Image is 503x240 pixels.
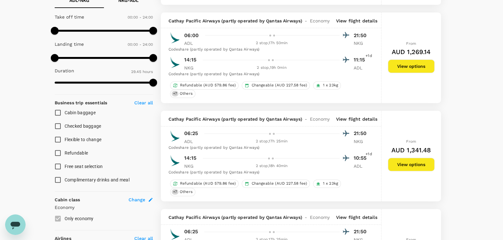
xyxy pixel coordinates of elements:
p: Economy [55,204,153,211]
button: View options [388,158,435,171]
span: Others [177,189,195,195]
span: - [302,116,310,122]
span: 1 x 23kg [320,181,341,186]
div: Refundable (AUD 579.86 fee) [170,180,239,188]
p: 06:25 [184,130,198,137]
span: Free seat selection [65,164,103,169]
div: Changeable (AUD 227.58 fee) [242,81,310,90]
div: Refundable (AUD 579.86 fee) [170,81,239,90]
span: Cathay Pacific Airways (partly operated by Qantas Airways) [169,214,303,220]
span: Cathay Pacific Airways (partly operated by Qantas Airways) [169,116,303,122]
span: Complimentary drinks and meal [65,177,130,182]
p: ADL [354,163,370,169]
span: Cabin baggage [65,110,96,115]
span: 00:00 - 24:00 [128,42,153,47]
strong: Business trip essentials [55,100,107,105]
span: + 7 [172,189,178,195]
button: View options [388,60,435,73]
span: 1 x 23kg [320,83,341,88]
span: Change [129,196,145,203]
p: Landing time [55,41,84,47]
div: 1 x 23kg [313,81,341,90]
span: Cathay Pacific Airways (partly operated by Qantas Airways) [169,18,303,24]
p: 10:55 [354,154,370,162]
span: Changeable (AUD 227.58 fee) [249,181,310,186]
p: 11:15 [354,56,370,64]
div: 2 stop , 17h 50min [204,40,340,46]
p: Clear all [134,100,153,106]
img: CX [169,56,181,69]
h6: AUD 1,269.14 [392,47,431,57]
p: 14:15 [184,154,197,162]
p: Duration [55,68,74,74]
span: +1d [365,53,372,59]
p: 21:50 [354,130,370,137]
p: ADL [184,40,200,46]
p: View flight details [336,214,377,220]
span: Changeable (AUD 227.58 fee) [249,83,310,88]
div: +7Others [170,90,195,98]
div: Codeshare (partly operated by Qantas Airways) [169,145,370,151]
span: 00:00 - 24:00 [128,15,153,20]
div: Changeable (AUD 227.58 fee) [242,180,310,188]
strong: Cabin class [55,197,80,202]
p: View flight details [336,116,377,122]
p: ADL [184,138,200,145]
div: Codeshare (partly operated by Qantas Airways) [169,169,370,176]
span: Economy [310,18,330,24]
div: 2 stop , 19h 0min [204,65,340,71]
span: Checked baggage [65,124,101,129]
span: Economy [310,116,330,122]
div: 1 x 23kg [313,180,341,188]
p: 14:15 [184,56,197,64]
iframe: Button to launch messaging window [5,214,26,235]
h6: AUD 1,341.48 [391,145,431,155]
p: NKG [184,65,200,71]
img: CX [169,154,181,167]
span: Refundable [65,150,88,156]
p: ADL [354,65,370,71]
span: From [406,41,416,46]
div: 2 stop , 18h 40min [204,163,340,169]
span: Only economy [65,216,94,221]
span: - [302,18,310,24]
span: Others [177,91,195,96]
div: Codeshare (partly operated by Qantas Airways) [169,71,370,77]
p: NKG [184,163,200,169]
p: NKG [354,40,370,46]
p: Take off time [55,14,84,20]
p: 21:50 [354,228,370,236]
span: Refundable (AUD 579.86 fee) [177,181,238,186]
div: 2 stop , 17h 25min [204,138,340,145]
img: CX [169,130,181,142]
img: CX [169,31,181,44]
span: - [302,214,310,220]
span: 29.45 hours [131,69,153,74]
span: +1d [365,151,372,157]
span: Flexible to change [65,137,102,142]
p: 06:25 [184,228,198,236]
span: + 7 [172,91,178,96]
span: Refundable (AUD 579.86 fee) [177,83,238,88]
div: Codeshare (partly operated by Qantas Airways) [169,46,370,53]
span: From [406,139,416,144]
p: NKG [354,138,370,145]
span: Economy [310,214,330,220]
p: 21:50 [354,32,370,39]
p: 06:00 [184,32,199,39]
p: View flight details [336,18,377,24]
div: +7Others [170,188,195,196]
